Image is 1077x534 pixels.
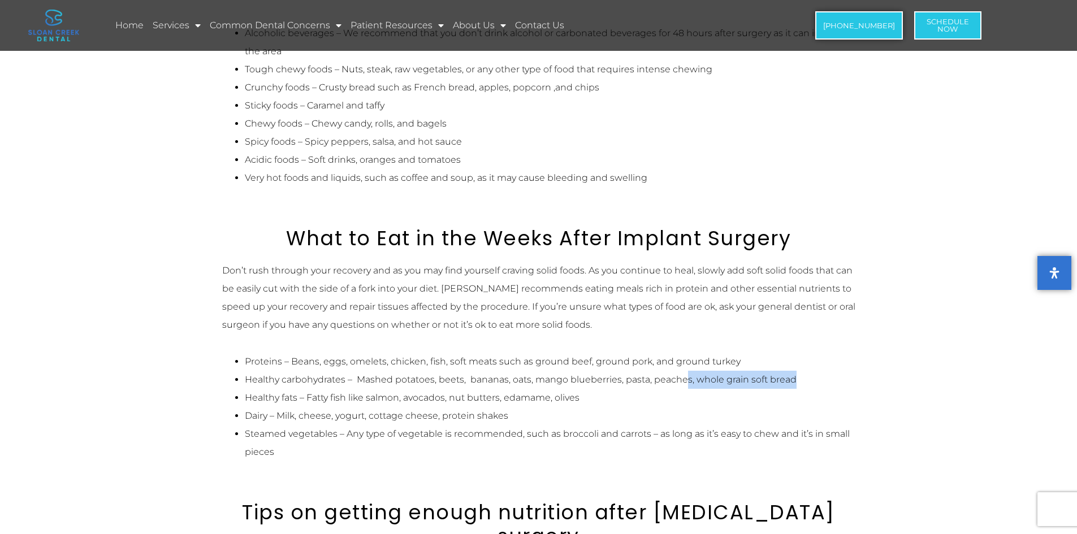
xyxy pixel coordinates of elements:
[28,10,79,41] img: logo
[222,227,855,250] h2: What to Eat in the Weeks After Implant Surgery
[245,60,855,79] li: Tough chewy foods – Nuts, steak, raw vegetables, or any other type of food that requires intense ...
[927,18,969,33] span: Schedule Now
[245,133,855,151] li: Spicy foods – Spicy peppers, salsa, and hot sauce
[114,12,145,38] a: Home
[151,12,202,38] a: Services
[114,12,741,38] nav: Menu
[245,97,855,115] li: Sticky foods – Caramel and taffy
[208,12,343,38] a: Common Dental Concerns
[245,353,855,371] li: Proteins – Beans, eggs, omelets, chicken, fish, soft meats such as ground beef, ground pork, and ...
[245,79,855,97] li: Crunchy foods – Crusty bread such as French bread, apples, popcorn ,and chips
[349,12,445,38] a: Patient Resources
[222,262,855,334] p: Don’t rush through your recovery and as you may find yourself craving solid foods. As you continu...
[245,425,855,461] li: Steamed vegetables – Any type of vegetable is recommended, such as broccoli and carrots – as long...
[245,371,855,389] li: Healthy carbohydrates – Mashed potatoes, beets, bananas, oats, mango blueberries, pasta, peaches,...
[513,12,566,38] a: Contact Us
[245,115,855,133] li: Chewy foods – Chewy candy, rolls, and bagels
[245,407,855,425] li: Dairy – Milk, cheese, yogurt, cottage cheese, protein shakes
[451,12,508,38] a: About Us
[245,169,855,187] li: Very hot foods and liquids, such as coffee and soup, as it may cause bleeding and swelling
[914,11,981,40] a: ScheduleNow
[1037,256,1071,290] button: Open Accessibility Panel
[245,151,855,169] li: Acidic foods – Soft drinks, oranges and tomatoes
[815,11,903,40] a: [PHONE_NUMBER]
[245,389,855,407] li: Healthy fats – Fatty fish like salmon, avocados, nut butters, edamame, olives
[823,22,895,29] span: [PHONE_NUMBER]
